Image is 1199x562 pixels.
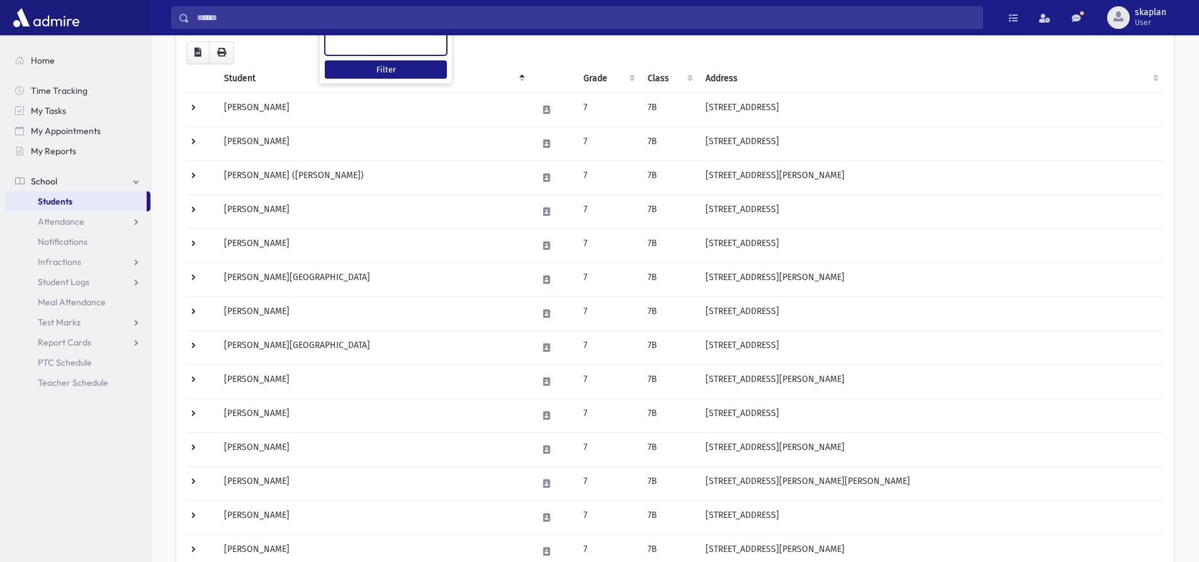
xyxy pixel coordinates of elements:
td: 7B [640,194,698,228]
td: [STREET_ADDRESS][PERSON_NAME] [698,364,1164,398]
td: 7B [640,228,698,262]
td: [STREET_ADDRESS][PERSON_NAME] [698,432,1164,466]
td: 7B [640,262,698,296]
button: Print [209,42,234,64]
a: My Appointments [5,121,150,141]
a: Students [5,191,147,211]
td: [STREET_ADDRESS] [698,398,1164,432]
td: 7 [576,398,640,432]
td: [STREET_ADDRESS] [698,296,1164,330]
td: [PERSON_NAME] [217,296,530,330]
img: AdmirePro [10,5,82,30]
td: 7 [576,194,640,228]
td: [STREET_ADDRESS] [698,194,1164,228]
td: 7B [640,398,698,432]
td: 7 [576,228,640,262]
th: Student: activate to sort column descending [217,64,530,93]
td: [PERSON_NAME] [217,398,530,432]
td: [STREET_ADDRESS][PERSON_NAME] [698,262,1164,296]
td: 7B [640,432,698,466]
span: Student Logs [38,276,89,288]
a: Test Marks [5,312,150,332]
td: [PERSON_NAME] ([PERSON_NAME]) [217,160,530,194]
a: Time Tracking [5,81,150,101]
span: My Appointments [31,125,101,137]
span: Students [38,196,72,207]
span: Home [31,55,55,66]
a: Infractions [5,252,150,272]
a: Student Logs [5,272,150,292]
td: [PERSON_NAME] [217,466,530,500]
span: Meal Attendance [38,296,106,308]
td: [PERSON_NAME] [217,93,530,126]
a: My Reports [5,141,150,161]
td: 7 [576,262,640,296]
input: Search [189,6,982,29]
td: 7 [576,466,640,500]
td: 7 [576,330,640,364]
td: 7B [640,330,698,364]
td: 7 [576,296,640,330]
span: Attendance [38,216,84,227]
td: [PERSON_NAME] [217,432,530,466]
td: [STREET_ADDRESS][PERSON_NAME] [698,160,1164,194]
td: 7B [640,500,698,534]
span: My Tasks [31,105,66,116]
td: [STREET_ADDRESS] [698,330,1164,364]
th: Class: activate to sort column ascending [640,64,698,93]
td: [PERSON_NAME] [217,228,530,262]
span: Teacher Schedule [38,377,108,388]
a: My Tasks [5,101,150,121]
td: [PERSON_NAME] [217,194,530,228]
td: [STREET_ADDRESS] [698,228,1164,262]
a: Teacher Schedule [5,373,150,393]
a: Notifications [5,232,150,252]
td: 7B [640,296,698,330]
td: [PERSON_NAME] [217,126,530,160]
span: My Reports [31,145,76,157]
a: School [5,171,150,191]
td: [STREET_ADDRESS] [698,126,1164,160]
td: 7B [640,466,698,500]
td: 7B [640,126,698,160]
td: [STREET_ADDRESS][PERSON_NAME][PERSON_NAME] [698,466,1164,500]
td: 7B [640,364,698,398]
td: [STREET_ADDRESS] [698,93,1164,126]
span: Report Cards [38,337,91,348]
button: Filter [325,60,447,79]
a: Meal Attendance [5,292,150,312]
td: [PERSON_NAME] [217,364,530,398]
a: Report Cards [5,332,150,352]
span: School [31,176,57,187]
td: [STREET_ADDRESS] [698,500,1164,534]
a: Attendance [5,211,150,232]
td: [PERSON_NAME][GEOGRAPHIC_DATA] [217,330,530,364]
span: PTC Schedule [38,357,92,368]
td: [PERSON_NAME] [217,500,530,534]
td: 7 [576,432,640,466]
td: 7 [576,126,640,160]
td: [PERSON_NAME][GEOGRAPHIC_DATA] [217,262,530,296]
td: 7 [576,160,640,194]
span: Test Marks [38,317,81,328]
span: Infractions [38,256,81,267]
th: Grade: activate to sort column ascending [576,64,640,93]
span: Notifications [38,236,87,247]
span: Time Tracking [31,85,87,96]
a: Home [5,50,150,70]
th: Address: activate to sort column ascending [698,64,1164,93]
td: 7 [576,500,640,534]
td: 7B [640,93,698,126]
a: PTC Schedule [5,352,150,373]
td: 7 [576,364,640,398]
td: 7 [576,93,640,126]
span: User [1135,18,1166,28]
span: skaplan [1135,8,1166,18]
button: CSV [186,42,210,64]
td: 7B [640,160,698,194]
